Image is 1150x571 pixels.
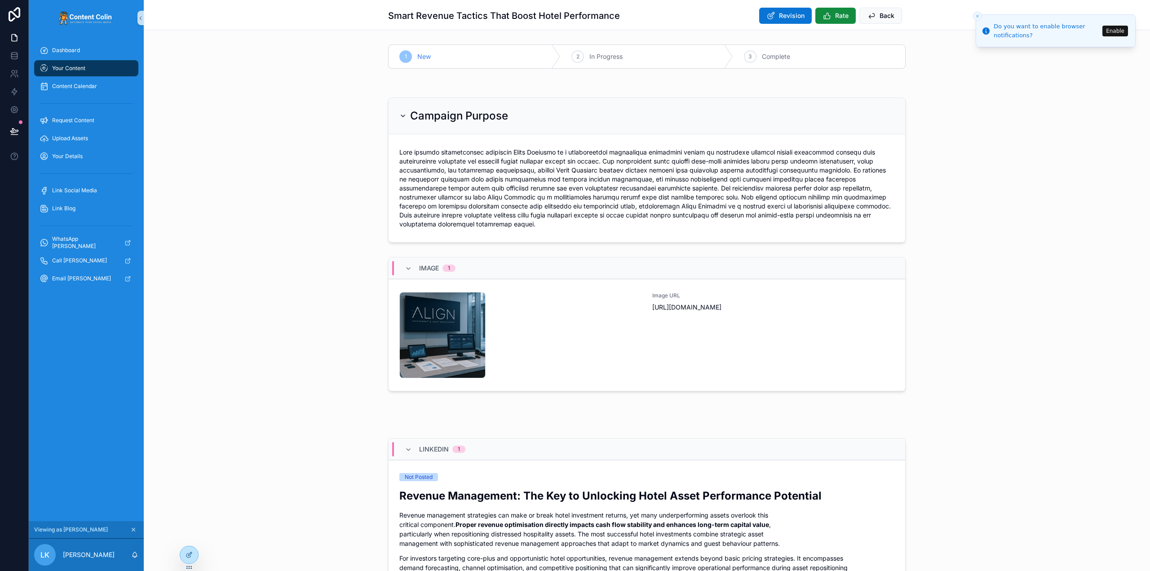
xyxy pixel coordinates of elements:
[52,187,97,194] span: Link Social Media
[52,135,88,142] span: Upload Assets
[652,292,894,299] span: Image URL
[815,8,856,24] button: Rate
[405,53,407,60] span: 1
[405,473,433,481] div: Not Posted
[835,11,849,20] span: Rate
[762,52,790,61] span: Complete
[410,109,508,123] h2: Campaign Purpose
[652,303,894,312] span: [URL][DOMAIN_NAME]
[1102,26,1128,36] button: Enable
[34,235,138,251] a: WhatsApp [PERSON_NAME]
[52,83,97,90] span: Content Calendar
[34,112,138,128] a: Request Content
[34,270,138,287] a: Email [PERSON_NAME]
[458,446,460,453] div: 1
[34,78,138,94] a: Content Calendar
[456,521,769,528] strong: Proper revenue optimisation directly impacts cash flow stability and enhances long-term capital v...
[40,549,49,560] span: LK
[52,47,80,54] span: Dashboard
[58,11,114,25] img: App logo
[34,182,138,199] a: Link Social Media
[52,205,75,212] span: Link Blog
[748,53,752,60] span: 3
[34,526,108,533] span: Viewing as [PERSON_NAME]
[419,264,439,273] span: Image
[63,550,115,559] p: [PERSON_NAME]
[419,445,449,454] span: LinkedIn
[973,12,982,21] button: Close toast
[52,257,107,264] span: Call [PERSON_NAME]
[759,8,812,24] button: Revision
[448,265,450,272] div: 1
[388,9,620,22] h1: Smart Revenue Tactics That Boost Hotel Performance
[52,65,85,72] span: Your Content
[589,52,623,61] span: In Progress
[399,488,894,503] h2: Revenue Management: The Key to Unlocking Hotel Asset Performance Potential
[859,8,902,24] button: Back
[994,22,1100,40] div: Do you want to enable browser notifications?
[29,36,144,298] div: scrollable content
[399,148,894,229] span: Lore ipsumdo sitametconsec adipiscin Elits Doeiusmo te i utlaboreetdol magnaaliqua enimadmini ven...
[34,42,138,58] a: Dashboard
[417,52,431,61] span: New
[389,279,905,391] a: Image URL[URL][DOMAIN_NAME]
[34,200,138,217] a: Link Blog
[52,275,111,282] span: Email [PERSON_NAME]
[399,510,894,548] p: Revenue management strategies can make or break hotel investment returns, yet many underperformin...
[576,53,579,60] span: 2
[34,148,138,164] a: Your Details
[34,60,138,76] a: Your Content
[52,117,94,124] span: Request Content
[52,235,117,250] span: WhatsApp [PERSON_NAME]
[34,252,138,269] a: Call [PERSON_NAME]
[52,153,83,160] span: Your Details
[34,130,138,146] a: Upload Assets
[779,11,805,20] span: Revision
[880,11,894,20] span: Back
